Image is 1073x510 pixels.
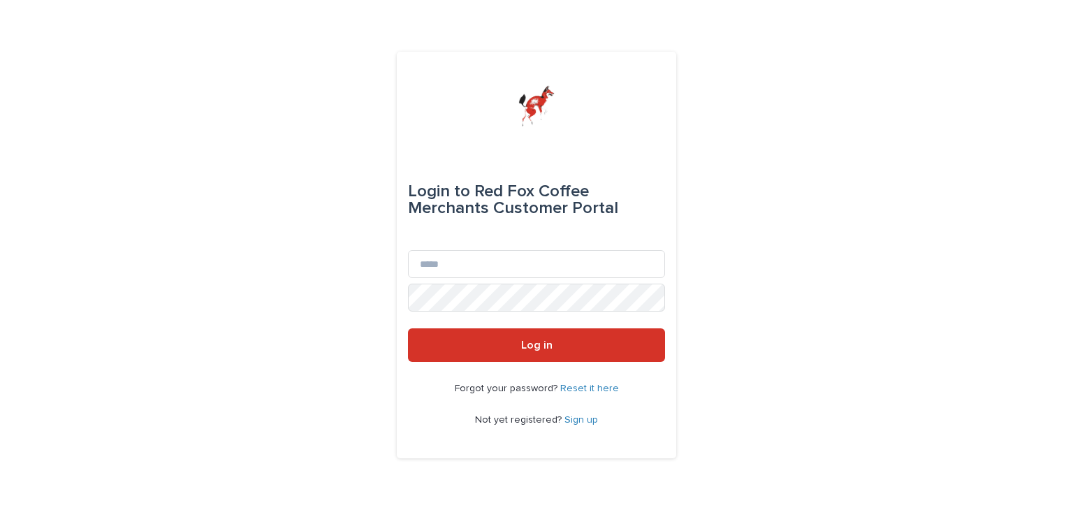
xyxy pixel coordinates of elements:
[408,172,665,228] div: Red Fox Coffee Merchants Customer Portal
[408,328,665,362] button: Log in
[408,183,470,200] span: Login to
[518,85,554,127] img: zttTXibQQrCfv9chImQE
[564,415,598,425] a: Sign up
[560,384,619,393] a: Reset it here
[521,340,553,351] span: Log in
[475,415,564,425] span: Not yet registered?
[455,384,560,393] span: Forgot your password?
